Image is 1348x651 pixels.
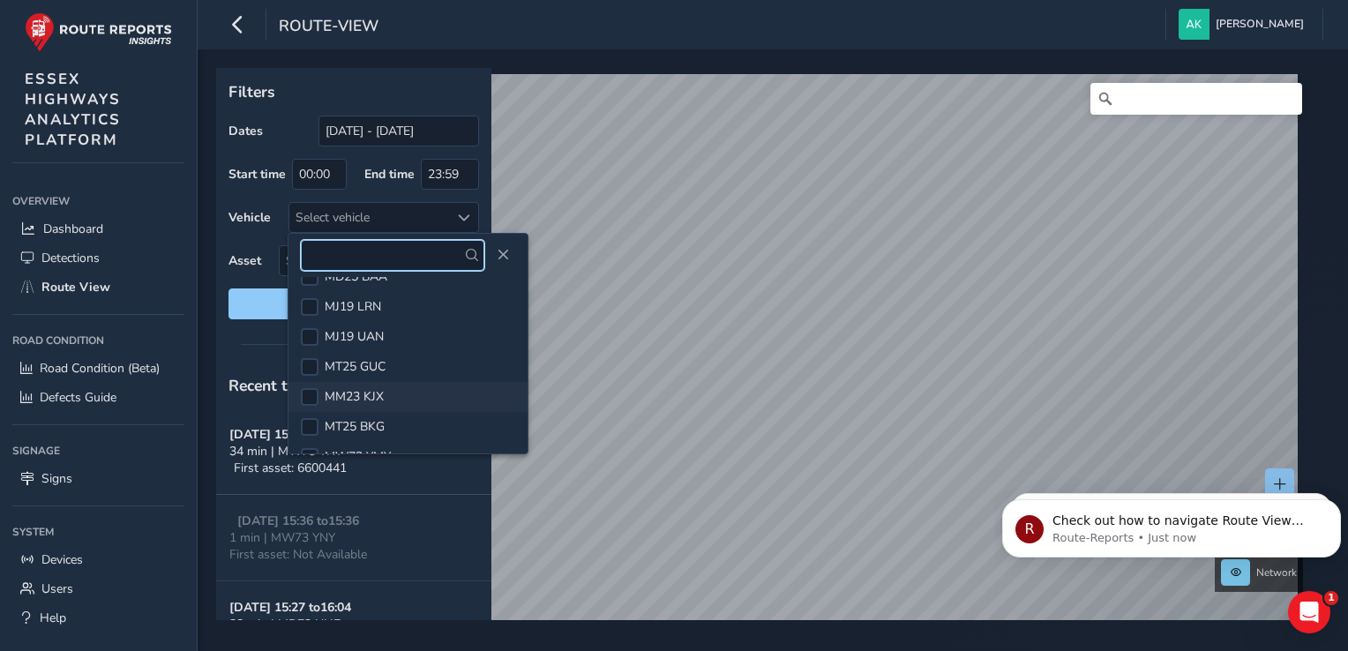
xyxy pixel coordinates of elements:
[325,418,385,435] span: MT25 BKG
[41,580,73,597] span: Users
[242,296,466,312] span: Reset filters
[12,383,184,412] a: Defects Guide
[41,470,72,487] span: Signs
[12,464,184,493] a: Signs
[1179,9,1310,40] button: [PERSON_NAME]
[237,513,359,529] strong: [DATE] 15:36 to 15:36
[12,603,184,632] a: Help
[40,389,116,406] span: Defects Guide
[228,166,286,183] label: Start time
[229,546,367,563] span: First asset: Not Available
[222,74,1298,640] canvas: Map
[12,438,184,464] div: Signage
[995,462,1348,586] iframe: Intercom notifications message
[228,209,271,226] label: Vehicle
[325,298,381,315] span: MJ19 LRN
[279,15,378,40] span: route-view
[229,599,351,616] strong: [DATE] 15:27 to 16:04
[41,279,110,296] span: Route View
[228,375,315,396] span: Recent trips
[41,250,100,266] span: Detections
[25,12,172,52] img: rr logo
[325,388,384,405] span: MM23 KJX
[1288,591,1330,633] iframe: Intercom live chat
[1216,9,1304,40] span: [PERSON_NAME]
[12,273,184,302] a: Route View
[228,288,479,319] button: Reset filters
[216,495,491,581] button: [DATE] 15:36 to15:361 min | MW73 YNYFirst asset: Not Available
[234,460,347,476] span: First asset: 6600441
[325,268,387,285] span: MD25 BAA
[25,69,121,150] span: ESSEX HIGHWAYS ANALYTICS PLATFORM
[228,80,479,103] p: Filters
[228,123,263,139] label: Dates
[364,166,415,183] label: End time
[1324,591,1338,605] span: 1
[12,214,184,243] a: Dashboard
[12,519,184,545] div: System
[229,529,335,546] span: 1 min | MW73 YNY
[229,426,351,443] strong: [DATE] 15:39 to 16:13
[491,243,515,267] button: Close
[229,616,341,632] span: 38 min | MD72 UHE
[228,252,261,269] label: Asset
[1179,9,1209,40] img: diamond-layout
[12,545,184,574] a: Devices
[325,358,386,375] span: MT25 GUC
[12,243,184,273] a: Detections
[40,610,66,626] span: Help
[12,188,184,214] div: Overview
[1090,83,1302,115] input: Search
[40,360,160,377] span: Road Condition (Beta)
[325,448,391,465] span: MW73 YMY
[289,203,449,232] div: Select vehicle
[41,551,83,568] span: Devices
[12,354,184,383] a: Road Condition (Beta)
[280,246,449,275] span: Select an asset code
[12,574,184,603] a: Users
[229,443,342,460] span: 34 min | MW73 YNY
[325,328,384,345] span: MJ19 UAN
[43,221,103,237] span: Dashboard
[12,327,184,354] div: Road Condition
[216,408,491,495] button: [DATE] 15:39 to16:1334 min | MW73 YNYFirst asset: 6600441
